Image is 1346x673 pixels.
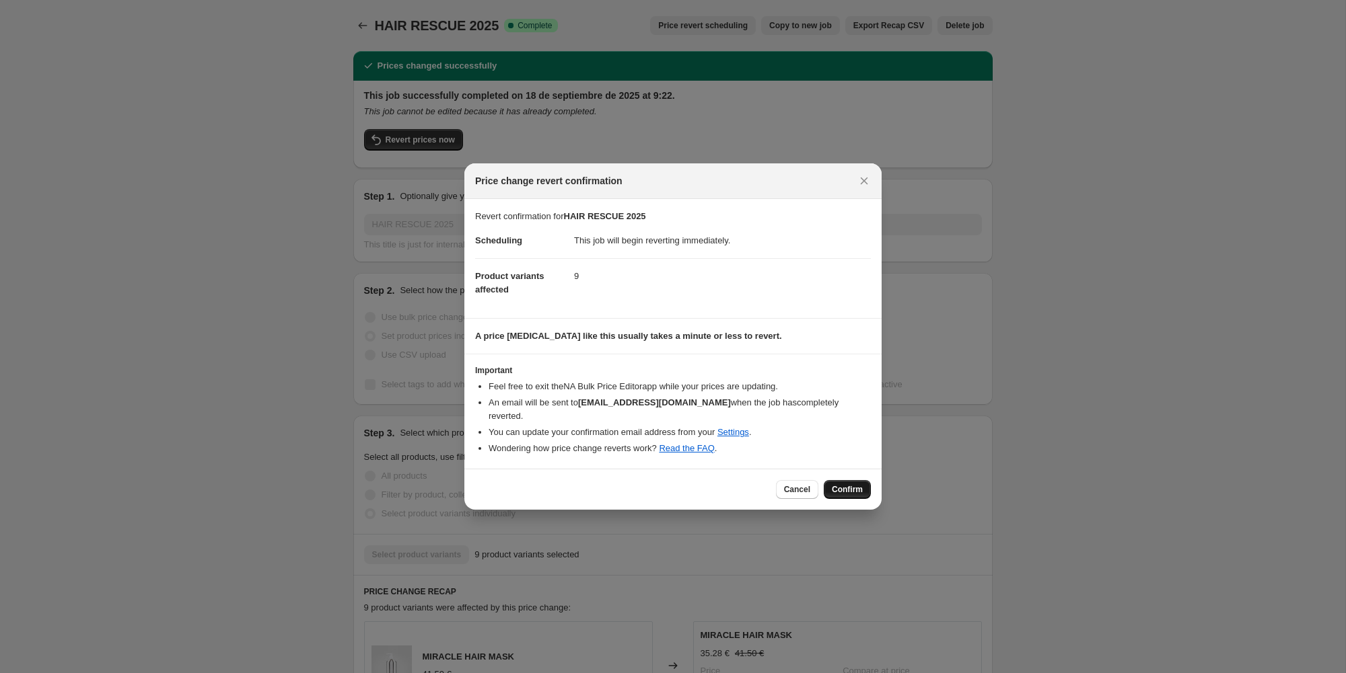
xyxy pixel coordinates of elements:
[475,331,782,341] b: A price [MEDICAL_DATA] like this usually takes a minute or less to revert.
[489,442,871,455] li: Wondering how price change reverts work? .
[475,365,871,376] h3: Important
[489,426,871,439] li: You can update your confirmation email address from your .
[489,396,871,423] li: An email will be sent to when the job has completely reverted .
[776,480,818,499] button: Cancel
[475,271,544,294] span: Product variants affected
[659,443,714,453] a: Read the FAQ
[578,397,731,407] b: [EMAIL_ADDRESS][DOMAIN_NAME]
[475,210,871,223] p: Revert confirmation for
[475,235,522,245] span: Scheduling
[489,380,871,393] li: Feel free to exit the NA Bulk Price Editor app while your prices are updating.
[784,484,810,495] span: Cancel
[564,211,646,221] b: HAIR RESCUE 2025
[832,484,863,495] span: Confirm
[824,480,871,499] button: Confirm
[475,174,623,188] span: Price change revert confirmation
[717,427,749,437] a: Settings
[574,258,871,294] dd: 9
[855,171,874,190] button: Close
[574,223,871,258] dd: This job will begin reverting immediately.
